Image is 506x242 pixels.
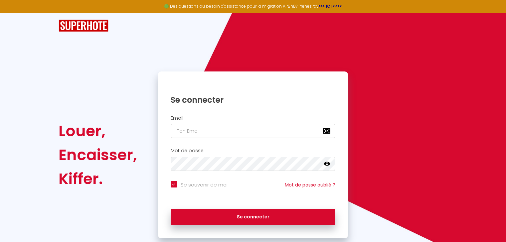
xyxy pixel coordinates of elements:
[285,181,335,188] a: Mot de passe oublié ?
[59,119,137,143] div: Louer,
[171,95,336,105] h1: Se connecter
[171,124,336,138] input: Ton Email
[171,209,336,225] button: Se connecter
[59,167,137,191] div: Kiffer.
[171,148,336,154] h2: Mot de passe
[319,3,342,9] a: >>> ICI <<<<
[171,115,336,121] h2: Email
[59,143,137,167] div: Encaisser,
[59,20,108,32] img: SuperHote logo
